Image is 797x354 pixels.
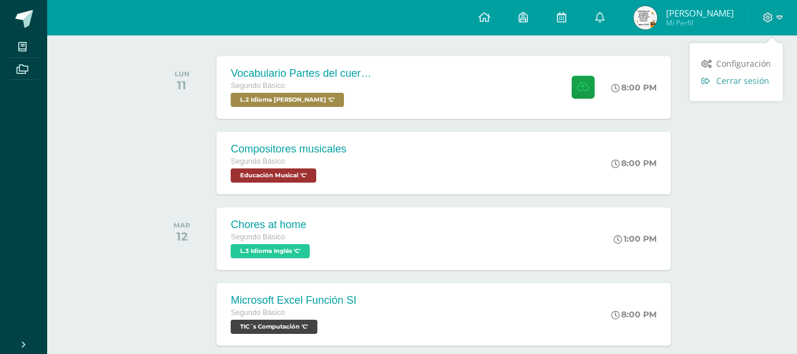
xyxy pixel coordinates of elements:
span: Segundo Básico [231,82,285,90]
div: Vocabulario Partes del cuerpo [231,67,372,80]
div: 1:00 PM [614,233,657,244]
div: LUN [175,70,189,78]
div: MAR [173,221,190,229]
div: 12 [173,229,190,243]
span: Mi Perfil [666,18,734,28]
span: Segundo Básico [231,233,285,241]
a: Cerrar sesión [690,72,783,89]
span: Segundo Básico [231,308,285,317]
span: Segundo Básico [231,157,285,165]
span: Cerrar sesión [716,75,769,86]
img: c42d6a8f9ef243f3af6f6b118347a7e0.png [634,6,657,30]
span: Configuración [716,58,771,69]
span: L.2 Idioma Maya Kaqchikel 'C' [231,93,344,107]
div: Chores at home [231,219,313,231]
span: L.3 Idioma Inglés 'C' [231,244,310,258]
a: Configuración [690,55,783,72]
span: [PERSON_NAME] [666,7,734,19]
span: Educación Musical 'C' [231,168,316,183]
div: Compositores musicales [231,143,346,155]
div: 8:00 PM [611,82,657,93]
span: TIC´s Computación 'C' [231,320,317,334]
div: Microsoft Excel Función SI [231,294,356,307]
div: 8:00 PM [611,309,657,320]
div: 8:00 PM [611,158,657,168]
div: 11 [175,78,189,92]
